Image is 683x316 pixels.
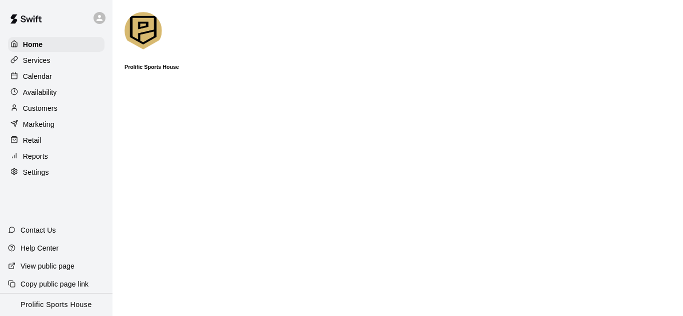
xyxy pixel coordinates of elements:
[20,261,74,271] p: View public page
[8,101,104,116] a: Customers
[23,87,57,97] p: Availability
[8,133,104,148] a: Retail
[23,55,50,65] p: Services
[20,225,56,235] p: Contact Us
[20,300,91,310] p: Prolific Sports House
[8,165,104,180] a: Settings
[8,53,104,68] a: Services
[8,85,104,100] a: Availability
[23,71,52,81] p: Calendar
[20,279,88,289] p: Copy public page link
[23,167,49,177] p: Settings
[20,243,58,253] p: Help Center
[124,12,162,49] img: Prolific Sports House logo
[23,103,57,113] p: Customers
[23,135,41,145] p: Retail
[8,117,104,132] a: Marketing
[8,149,104,164] a: Reports
[23,39,43,49] p: Home
[8,69,104,84] a: Calendar
[8,37,104,52] a: Home
[23,119,54,129] p: Marketing
[124,64,671,70] h6: Prolific Sports House
[23,151,48,161] p: Reports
